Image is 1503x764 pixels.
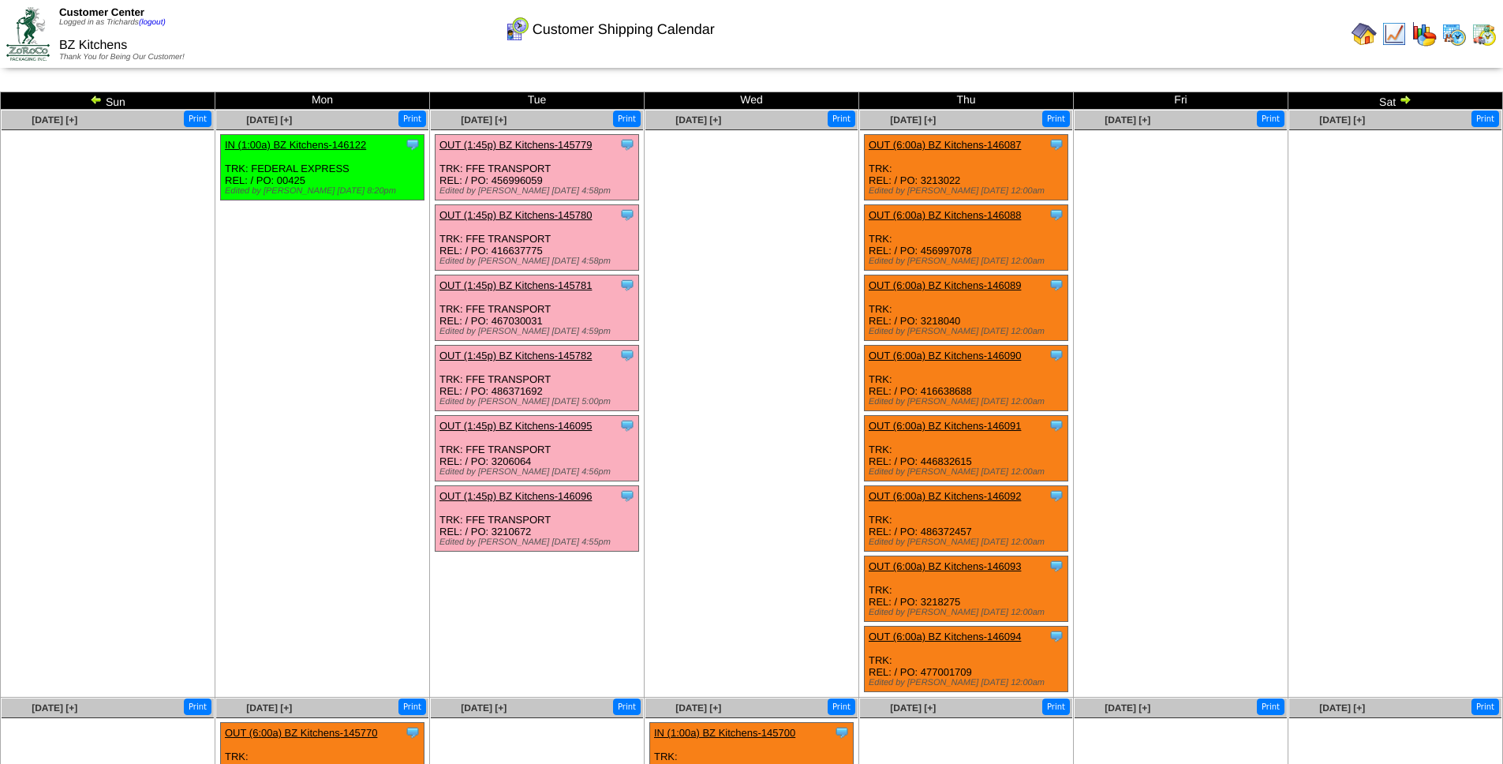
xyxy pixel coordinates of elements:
[90,93,103,106] img: arrowleft.gif
[619,418,635,433] img: Tooltip
[675,702,721,713] a: [DATE] [+]
[869,631,1021,642] a: OUT (6:00a) BZ Kitchens-146094
[619,347,635,363] img: Tooltip
[834,725,850,740] img: Tooltip
[1049,418,1064,433] img: Tooltip
[869,279,1021,291] a: OUT (6:00a) BZ Kitchens-146089
[533,21,715,38] span: Customer Shipping Calendar
[1049,558,1064,574] img: Tooltip
[865,275,1068,341] div: TRK: REL: / PO: 3218040
[439,350,592,361] a: OUT (1:45p) BZ Kitchens-145782
[59,18,166,27] span: Logged in as Trichards
[436,275,639,341] div: TRK: FFE TRANSPORT REL: / PO: 467030031
[869,467,1067,477] div: Edited by [PERSON_NAME] [DATE] 12:00am
[869,420,1021,432] a: OUT (6:00a) BZ Kitchens-146091
[613,110,641,127] button: Print
[439,467,638,477] div: Edited by [PERSON_NAME] [DATE] 4:56pm
[439,139,592,151] a: OUT (1:45p) BZ Kitchens-145779
[613,698,641,715] button: Print
[645,92,859,110] td: Wed
[859,92,1074,110] td: Thu
[890,114,936,125] span: [DATE] [+]
[619,207,635,223] img: Tooltip
[865,556,1068,622] div: TRK: REL: / PO: 3218275
[436,416,639,481] div: TRK: FFE TRANSPORT REL: / PO: 3206064
[869,608,1067,617] div: Edited by [PERSON_NAME] [DATE] 12:00am
[439,490,592,502] a: OUT (1:45p) BZ Kitchens-146096
[246,702,292,713] a: [DATE] [+]
[865,627,1068,692] div: TRK: REL: / PO: 477001709
[436,135,639,200] div: TRK: FFE TRANSPORT REL: / PO: 456996059
[865,205,1068,271] div: TRK: REL: / PO: 456997078
[461,114,507,125] a: [DATE] [+]
[869,537,1067,547] div: Edited by [PERSON_NAME] [DATE] 12:00am
[1049,488,1064,504] img: Tooltip
[869,139,1021,151] a: OUT (6:00a) BZ Kitchens-146087
[1471,21,1497,47] img: calendarinout.gif
[865,346,1068,411] div: TRK: REL: / PO: 416638688
[439,186,638,196] div: Edited by [PERSON_NAME] [DATE] 4:58pm
[869,209,1021,221] a: OUT (6:00a) BZ Kitchens-146088
[1319,114,1365,125] a: [DATE] [+]
[405,725,421,740] img: Tooltip
[461,702,507,713] span: [DATE] [+]
[619,277,635,293] img: Tooltip
[439,537,638,547] div: Edited by [PERSON_NAME] [DATE] 4:55pm
[865,416,1068,481] div: TRK: REL: / PO: 446832615
[675,114,721,125] span: [DATE] [+]
[654,727,795,739] a: IN (1:00a) BZ Kitchens-145700
[1049,207,1064,223] img: Tooltip
[439,257,638,266] div: Edited by [PERSON_NAME] [DATE] 4:58pm
[59,6,144,18] span: Customer Center
[59,39,127,52] span: BZ Kitchens
[1074,92,1288,110] td: Fri
[1042,698,1070,715] button: Print
[59,53,185,62] span: Thank You for Being Our Customer!
[1049,628,1064,644] img: Tooltip
[139,18,166,27] a: (logout)
[828,110,855,127] button: Print
[405,137,421,152] img: Tooltip
[890,702,936,713] a: [DATE] [+]
[869,327,1067,336] div: Edited by [PERSON_NAME] [DATE] 12:00am
[1105,114,1150,125] a: [DATE] [+]
[1471,110,1499,127] button: Print
[221,135,424,200] div: TRK: FEDERAL EXPRESS REL: / PO: 00425
[1471,698,1499,715] button: Print
[439,279,592,291] a: OUT (1:45p) BZ Kitchens-145781
[869,490,1021,502] a: OUT (6:00a) BZ Kitchens-146092
[1352,21,1377,47] img: home.gif
[869,186,1067,196] div: Edited by [PERSON_NAME] [DATE] 12:00am
[1441,21,1467,47] img: calendarprod.gif
[246,114,292,125] a: [DATE] [+]
[619,137,635,152] img: Tooltip
[32,702,77,713] a: [DATE] [+]
[184,110,211,127] button: Print
[869,560,1021,572] a: OUT (6:00a) BZ Kitchens-146093
[1105,702,1150,713] a: [DATE] [+]
[1,92,215,110] td: Sun
[1399,93,1411,106] img: arrowright.gif
[436,205,639,271] div: TRK: FFE TRANSPORT REL: / PO: 416637775
[865,135,1068,200] div: TRK: REL: / PO: 3213022
[869,397,1067,406] div: Edited by [PERSON_NAME] [DATE] 12:00am
[1049,137,1064,152] img: Tooltip
[439,209,592,221] a: OUT (1:45p) BZ Kitchens-145780
[1049,347,1064,363] img: Tooltip
[1319,702,1365,713] span: [DATE] [+]
[1257,110,1284,127] button: Print
[32,114,77,125] a: [DATE] [+]
[865,486,1068,552] div: TRK: REL: / PO: 486372457
[225,186,424,196] div: Edited by [PERSON_NAME] [DATE] 8:20pm
[1288,92,1503,110] td: Sat
[1042,110,1070,127] button: Print
[184,698,211,715] button: Print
